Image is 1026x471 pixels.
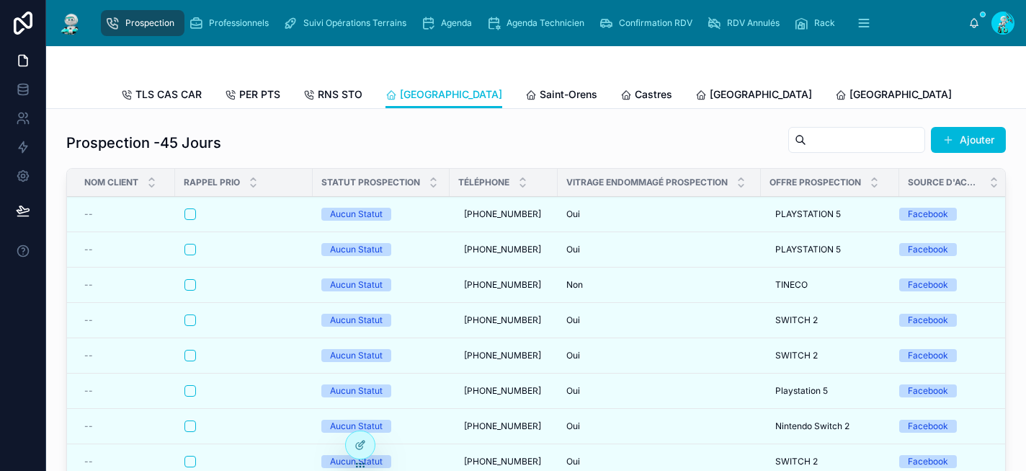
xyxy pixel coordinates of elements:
[330,455,383,468] div: Aucun Statut
[908,278,948,291] div: Facebook
[330,349,383,362] div: Aucun Statut
[908,349,948,362] div: Facebook
[775,279,808,291] span: TINECO
[620,82,672,110] a: Castres
[464,208,541,220] span: [PHONE_NUMBER]
[458,203,549,226] a: [PHONE_NUMBER]
[225,82,280,110] a: PER PTS
[330,420,383,433] div: Aucun Statut
[908,177,981,188] span: Source d'acquisition
[899,314,990,327] a: Facebook
[775,385,828,397] span: Playstation 5
[566,244,580,255] span: Oui
[125,17,174,29] span: Prospection
[814,17,835,29] span: Rack
[566,177,728,188] span: Vitrage endommagé Prospection
[84,314,166,326] a: --
[619,17,692,29] span: Confirmation RDV
[566,350,752,361] a: Oui
[769,309,891,332] a: SWITCH 2
[899,384,990,397] a: Facebook
[458,415,549,438] a: [PHONE_NUMBER]
[849,87,952,102] span: [GEOGRAPHIC_DATA]
[899,349,990,362] a: Facebook
[321,177,420,188] span: Statut Prospection
[775,421,849,432] span: Nintendo Switch 2
[121,82,202,110] a: TLS CAS CAR
[84,421,93,432] span: --
[458,238,549,261] a: [PHONE_NUMBER]
[458,273,549,296] a: [PHONE_NUMBER]
[769,177,861,188] span: Offre Prospection
[566,385,580,397] span: Oui
[321,455,441,468] a: Aucun Statut
[908,314,948,327] div: Facebook
[908,420,948,433] div: Facebook
[769,344,891,367] a: SWITCH 2
[95,7,968,39] div: scrollable content
[775,244,841,255] span: PLAYSTATION 5
[566,208,752,220] a: Oui
[84,350,93,361] span: --
[101,10,184,36] a: Prospection
[566,314,752,326] a: Oui
[84,208,166,220] a: --
[184,177,240,188] span: Rappel Prio
[769,379,891,402] a: Playstation 5
[239,87,280,102] span: PER PTS
[769,273,891,296] a: TINECO
[84,421,166,432] a: --
[84,279,166,291] a: --
[899,243,990,256] a: Facebook
[899,278,990,291] a: Facebook
[321,420,441,433] a: Aucun Statut
[321,314,441,327] a: Aucun Statut
[321,278,441,291] a: Aucun Statut
[279,10,416,36] a: Suivi Opérations Terrains
[464,350,541,361] span: [PHONE_NUMBER]
[84,244,166,255] a: --
[899,455,990,468] a: Facebook
[84,244,93,255] span: --
[908,384,948,397] div: Facebook
[769,415,891,438] a: Nintendo Switch 2
[321,243,441,256] a: Aucun Statut
[566,208,580,220] span: Oui
[321,384,441,397] a: Aucun Statut
[566,456,752,467] a: Oui
[84,314,93,326] span: --
[775,350,818,361] span: SWITCH 2
[464,421,541,432] span: [PHONE_NUMBER]
[84,350,166,361] a: --
[769,238,891,261] a: PLAYSTATION 5
[330,243,383,256] div: Aucun Statut
[769,203,891,226] a: PLAYSTATION 5
[775,314,818,326] span: SWITCH 2
[464,385,541,397] span: [PHONE_NUMBER]
[908,455,948,468] div: Facebook
[566,421,580,432] span: Oui
[458,344,549,367] a: [PHONE_NUMBER]
[209,17,269,29] span: Professionnels
[727,17,780,29] span: RDV Annulés
[525,82,597,110] a: Saint-Orens
[464,314,541,326] span: [PHONE_NUMBER]
[566,244,752,255] a: Oui
[458,379,549,402] a: [PHONE_NUMBER]
[566,421,752,432] a: Oui
[594,10,702,36] a: Confirmation RDV
[441,17,472,29] span: Agenda
[464,279,541,291] span: [PHONE_NUMBER]
[416,10,482,36] a: Agenda
[566,314,580,326] span: Oui
[540,87,597,102] span: Saint-Orens
[566,350,580,361] span: Oui
[321,208,441,221] a: Aucun Statut
[710,87,812,102] span: [GEOGRAPHIC_DATA]
[931,127,1006,153] button: Ajouter
[458,177,509,188] span: Téléphone
[702,10,790,36] a: RDV Annulés
[84,177,138,188] span: Nom Client
[790,10,845,36] a: Rack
